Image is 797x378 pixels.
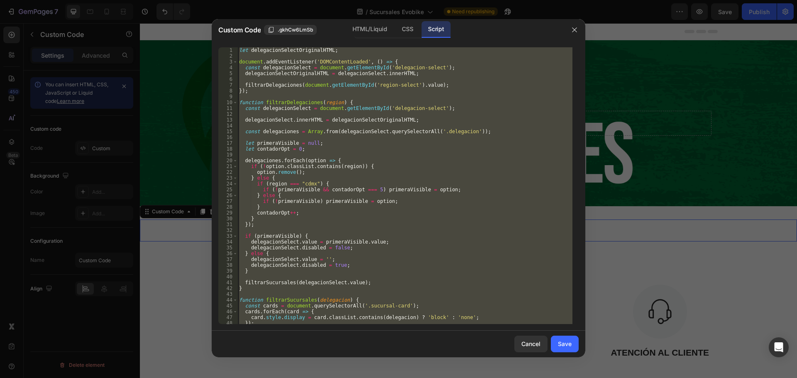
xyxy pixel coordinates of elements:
div: 25 [218,187,238,193]
div: 3 [218,59,238,65]
div: 2 [218,53,238,59]
div: 8 [218,88,238,94]
div: CSS [395,21,420,38]
div: 43 [218,291,238,297]
button: Cancel [514,336,548,352]
div: 12 [218,111,238,117]
div: 14 [218,123,238,129]
div: 48 [218,320,238,326]
p: GARANTÍA DE 1 AÑO [336,323,450,336]
div: 22 [218,169,238,175]
div: 13 [218,117,238,123]
div: 20 [218,158,238,163]
div: 11 [218,105,238,111]
div: Save [558,339,572,348]
div: 4 [218,65,238,71]
div: 45 [218,303,238,309]
div: Cancel [521,339,540,348]
div: 32 [218,227,238,233]
div: 30 [218,216,238,222]
div: 41 [218,280,238,285]
div: Custom Code [10,185,46,192]
div: Script [421,21,450,38]
div: 35 [218,245,238,251]
div: 6 [218,76,238,82]
div: 27 [218,198,238,204]
div: 46 [218,309,238,315]
div: 26 [218,193,238,198]
div: 18 [218,146,238,152]
div: 37 [218,256,238,262]
div: 17 [218,140,238,146]
img: Alt Image [110,261,164,315]
img: Alt Image [365,261,419,315]
div: 44 [218,297,238,303]
div: Drop element here [312,97,356,103]
div: 28 [218,204,238,210]
div: 42 [218,285,238,291]
div: 15 [218,129,238,134]
p: ATENCIÓN AL CLIENTE [463,323,577,336]
img: Alt Image [238,261,292,315]
div: 31 [218,222,238,227]
div: 24 [218,181,238,187]
div: 29 [218,210,238,216]
div: 39 [218,268,238,274]
div: 33 [218,233,238,239]
div: 36 [218,251,238,256]
img: Alt Image [493,261,547,315]
div: 1 [218,47,238,53]
div: 47 [218,315,238,320]
div: 40 [218,274,238,280]
div: 38 [218,262,238,268]
button: Save [551,336,579,352]
span: Custom Code [218,25,261,35]
button: .gkhCw6LmSb [264,25,317,35]
div: 34 [218,239,238,245]
p: ENTREGA INMEDIATA [208,323,322,336]
div: Open Intercom Messenger [769,337,789,357]
div: 19 [218,152,238,158]
div: 21 [218,163,238,169]
div: 16 [218,134,238,140]
div: HTML/Liquid [346,21,394,38]
div: 7 [218,82,238,88]
p: ENVÍOS A TODO EL PAÍS [81,323,194,336]
div: 5 [218,71,238,76]
div: 10 [218,100,238,105]
span: .gkhCw6LmSb [278,26,313,34]
div: 9 [218,94,238,100]
div: 23 [218,175,238,181]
